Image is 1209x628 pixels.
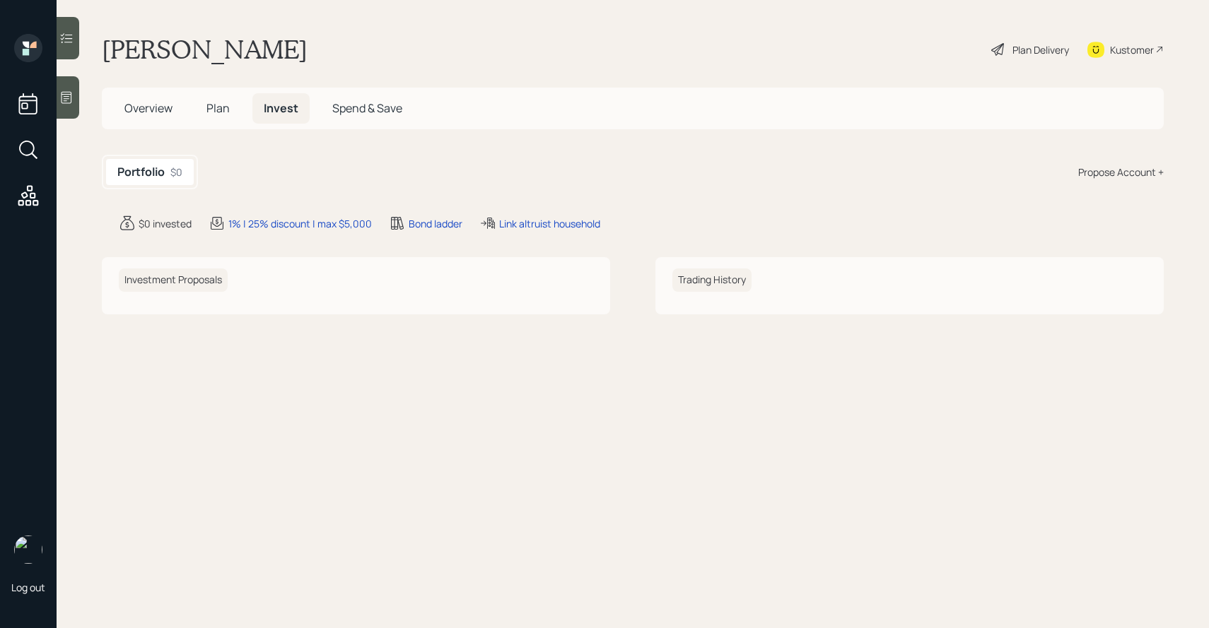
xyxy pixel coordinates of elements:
[119,268,228,292] h6: Investment Proposals
[1110,42,1154,57] div: Kustomer
[499,216,600,231] div: Link altruist household
[332,100,402,116] span: Spend & Save
[170,165,182,179] div: $0
[1078,165,1164,179] div: Propose Account +
[672,268,752,292] h6: Trading History
[117,165,165,179] h5: Portfolio
[102,34,308,65] h1: [PERSON_NAME]
[14,535,42,564] img: sami-boghos-headshot.png
[11,581,45,594] div: Log out
[264,100,298,116] span: Invest
[1012,42,1069,57] div: Plan Delivery
[228,216,372,231] div: 1% | 25% discount | max $5,000
[124,100,173,116] span: Overview
[409,216,462,231] div: Bond ladder
[139,216,192,231] div: $0 invested
[206,100,230,116] span: Plan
